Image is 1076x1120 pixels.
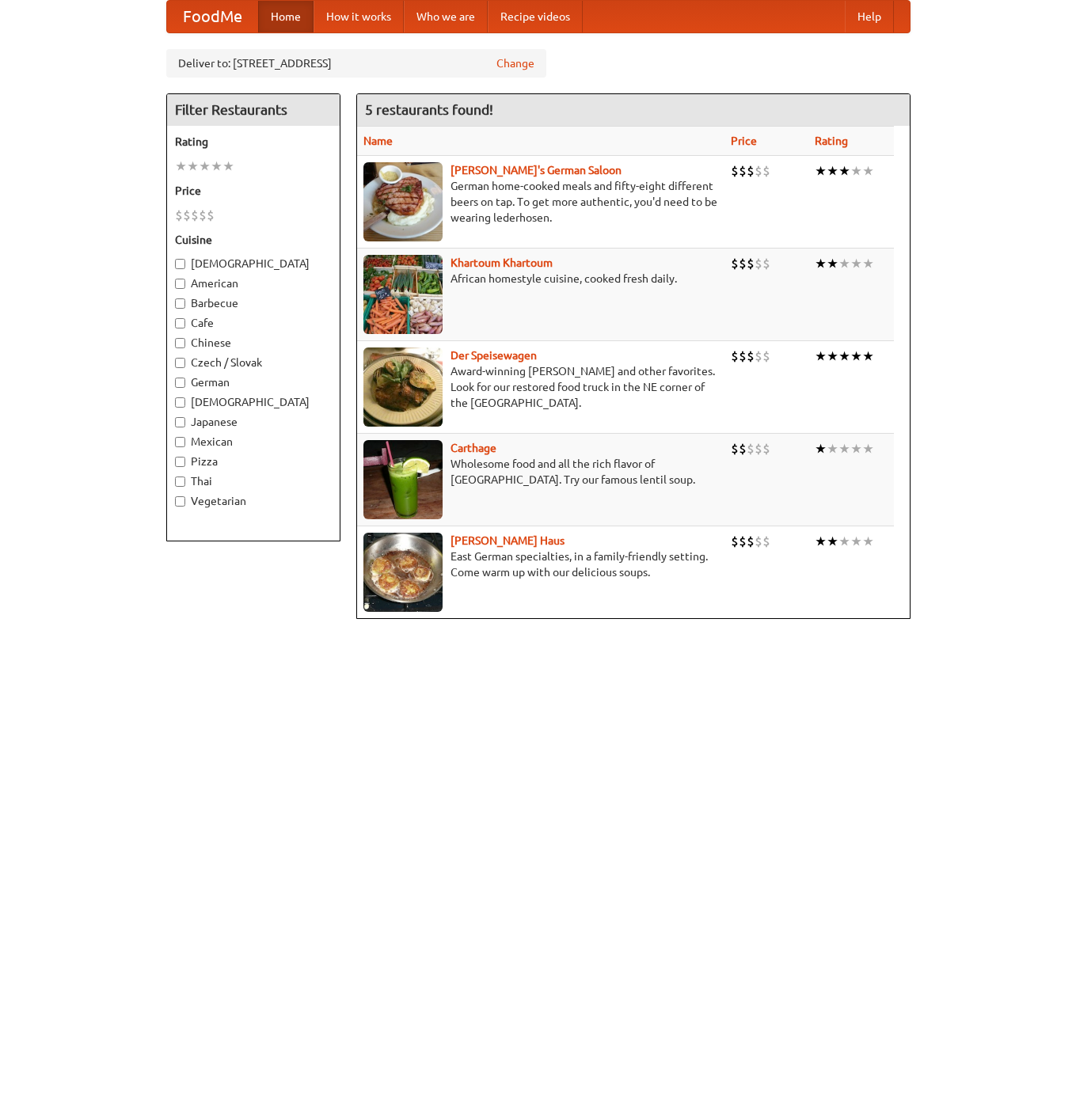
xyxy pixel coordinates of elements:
[747,440,755,457] li: $
[850,162,862,180] li: ★
[404,1,488,32] a: Who we are
[827,255,838,272] li: ★
[175,335,332,351] label: Chinese
[175,259,185,269] input: [DEMOGRAPHIC_DATA]
[363,363,718,411] p: Award-winning [PERSON_NAME] and other favorites. Look for our restored food truck in the NE corne...
[175,473,332,489] label: Thai
[175,358,185,368] input: Czech / Slovak
[175,374,332,390] label: German
[815,162,827,180] li: ★
[365,102,493,117] ng-pluralize: 5 restaurants found!
[731,255,739,272] li: $
[199,207,207,224] li: $
[739,533,747,550] li: $
[815,440,827,457] li: ★
[496,55,534,71] a: Change
[488,1,583,32] a: Recipe videos
[363,456,718,488] p: Wholesome food and all the rich flavor of [GEOGRAPHIC_DATA]. Try our famous lentil soup.
[175,355,332,370] label: Czech / Slovak
[838,347,850,365] li: ★
[762,533,770,550] li: $
[862,533,874,550] li: ★
[862,347,874,365] li: ★
[363,271,718,287] p: African homestyle cuisine, cooked fresh daily.
[827,533,838,550] li: ★
[739,162,747,180] li: $
[862,162,874,180] li: ★
[731,533,739,550] li: $
[827,440,838,457] li: ★
[183,207,191,224] li: $
[755,347,762,365] li: $
[314,1,404,32] a: How it works
[838,255,850,272] li: ★
[451,442,496,454] a: Carthage
[815,135,848,147] a: Rating
[747,255,755,272] li: $
[175,397,185,408] input: [DEMOGRAPHIC_DATA]
[363,533,443,612] img: kohlhaus.jpg
[175,183,332,199] h5: Price
[755,162,762,180] li: $
[862,440,874,457] li: ★
[838,533,850,550] li: ★
[850,440,862,457] li: ★
[175,394,332,410] label: [DEMOGRAPHIC_DATA]
[850,533,862,550] li: ★
[175,232,332,248] h5: Cuisine
[207,207,215,224] li: $
[815,255,827,272] li: ★
[222,158,234,175] li: ★
[762,162,770,180] li: $
[167,94,340,126] h4: Filter Restaurants
[451,349,537,362] a: Der Speisewagen
[175,295,332,311] label: Barbecue
[815,347,827,365] li: ★
[175,298,185,309] input: Barbecue
[838,440,850,457] li: ★
[747,162,755,180] li: $
[175,338,185,348] input: Chinese
[815,533,827,550] li: ★
[739,440,747,457] li: $
[762,347,770,365] li: $
[363,549,718,580] p: East German specialties, in a family-friendly setting. Come warm up with our delicious soups.
[731,135,757,147] a: Price
[827,347,838,365] li: ★
[258,1,314,32] a: Home
[739,347,747,365] li: $
[363,162,443,241] img: esthers.jpg
[175,434,332,450] label: Mexican
[211,158,222,175] li: ★
[838,162,850,180] li: ★
[451,164,622,177] a: [PERSON_NAME]'s German Saloon
[167,1,258,32] a: FoodMe
[175,454,332,469] label: Pizza
[747,533,755,550] li: $
[175,134,332,150] h5: Rating
[850,255,862,272] li: ★
[166,49,546,78] div: Deliver to: [STREET_ADDRESS]
[747,347,755,365] li: $
[862,255,874,272] li: ★
[363,440,443,519] img: carthage.jpg
[175,437,185,447] input: Mexican
[451,534,565,547] b: [PERSON_NAME] Haus
[755,255,762,272] li: $
[451,256,553,269] a: Khartoum Khartoum
[731,440,739,457] li: $
[175,275,332,291] label: American
[175,496,185,507] input: Vegetarian
[175,493,332,509] label: Vegetarian
[363,347,443,427] img: speisewagen.jpg
[755,533,762,550] li: $
[850,347,862,365] li: ★
[363,135,393,147] a: Name
[827,162,838,180] li: ★
[175,318,185,328] input: Cafe
[845,1,894,32] a: Help
[762,255,770,272] li: $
